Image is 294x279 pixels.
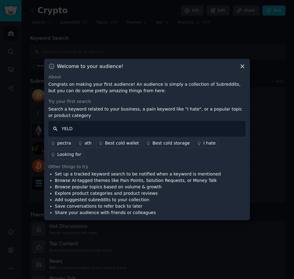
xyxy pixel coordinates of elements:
[144,139,192,148] a: Best cold storage
[57,63,123,70] h3: Welcome to your audience!
[55,203,221,209] li: Save conversations to refer back to later
[85,140,92,146] div: ath
[48,106,246,119] p: Search a keyword related to your business, a pain keyword like "I hate", or a popular topic or pr...
[55,171,221,177] li: Set up a tracked keyword search to be notified when a keyword is mentioned
[57,140,71,146] div: pectra
[55,177,221,184] li: Browse AI-tagged themes like Pain Points, Solution Requests, or Money Talk
[48,121,246,137] input: Keyword search in audience
[48,164,246,170] div: Other things to try
[55,184,221,190] li: Browse popular topics based on volume & growth
[57,151,81,158] div: Looking for
[194,139,218,148] a: I hate
[55,197,221,203] li: Add suggested subreddits to your collection
[76,139,94,148] a: ath
[48,74,246,80] div: About
[55,209,221,216] li: Share your audience with friends or colleagues
[105,140,139,146] div: Best cold wallet
[96,139,141,148] a: Best cold wallet
[48,98,246,105] div: Try your first search
[48,81,246,94] p: Congrats on making your first audience! An audience is simply a collection of Subreddits, but you...
[48,139,73,148] a: pectra
[55,190,221,197] li: Explore product categories and product reviews
[203,140,216,146] div: I hate
[153,140,190,146] div: Best cold storage
[48,150,84,159] a: Looking for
